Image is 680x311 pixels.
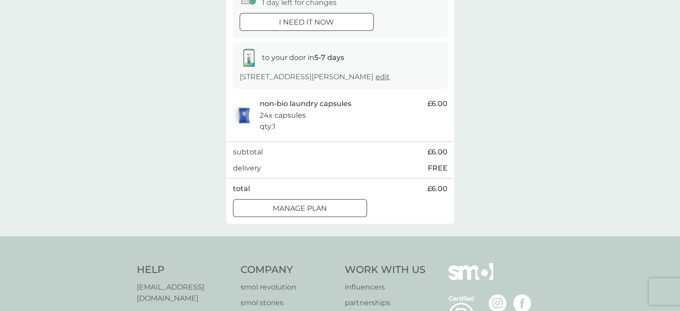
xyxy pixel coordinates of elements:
[137,281,232,304] a: [EMAIL_ADDRESS][DOMAIN_NAME]
[233,146,263,158] p: subtotal
[241,297,336,309] a: smol stories
[376,72,390,81] a: edit
[345,263,426,277] h4: Work With Us
[448,263,493,294] img: smol
[262,53,344,62] span: to your door in
[260,110,306,121] p: 24x capsules
[428,162,448,174] p: FREE
[233,199,367,217] button: Manage plan
[260,98,351,110] p: non-bio laundry capsules
[279,17,334,28] p: i need it now
[240,13,374,31] button: i need it now
[427,146,448,158] span: £6.00
[427,98,448,110] span: £6.00
[345,281,426,293] a: influencers
[233,162,261,174] p: delivery
[241,281,336,293] a: smol revolution
[427,183,448,195] span: £6.00
[273,203,327,214] p: Manage plan
[345,297,426,309] a: partnerships
[137,263,232,277] h4: Help
[260,121,275,132] p: qty : 1
[240,71,390,83] p: [STREET_ADDRESS][PERSON_NAME]
[233,183,250,195] p: total
[241,263,336,277] h4: Company
[314,53,344,62] strong: 5-7 days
